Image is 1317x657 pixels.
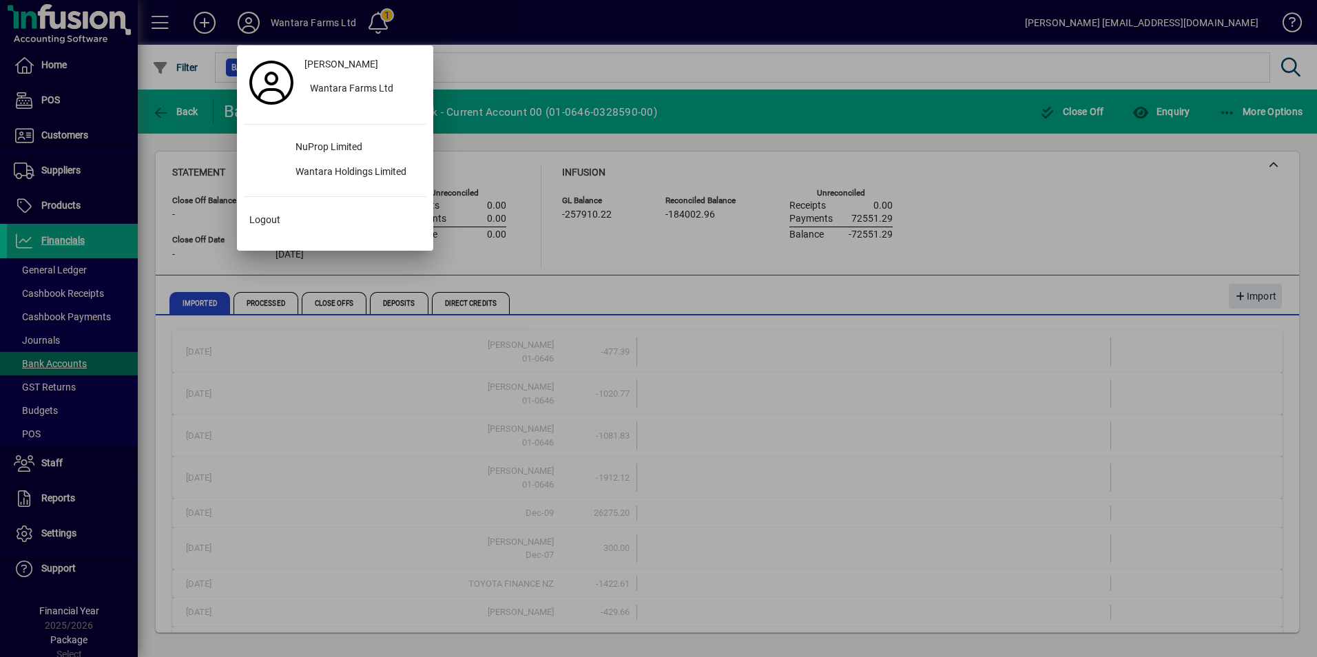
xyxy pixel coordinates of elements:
div: NuProp Limited [284,136,426,160]
span: [PERSON_NAME] [304,57,378,72]
a: [PERSON_NAME] [299,52,426,77]
button: NuProp Limited [244,136,426,160]
button: Wantara Farms Ltd [299,77,426,102]
a: Profile [244,70,299,95]
button: Logout [244,208,426,233]
button: Wantara Holdings Limited [244,160,426,185]
span: Logout [249,213,280,227]
div: Wantara Holdings Limited [284,160,426,185]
